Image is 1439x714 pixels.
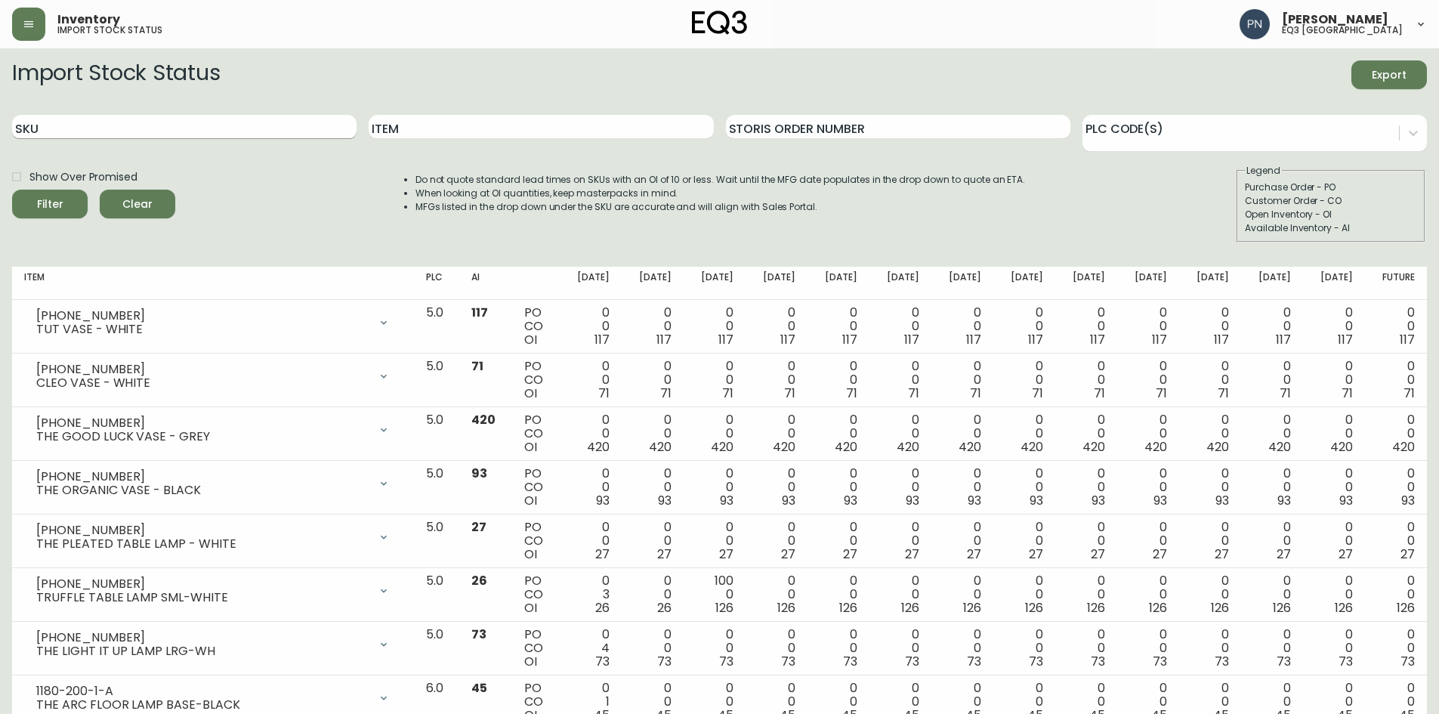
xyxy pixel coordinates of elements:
[897,438,919,456] span: 420
[1191,521,1229,561] div: 0 0
[1280,385,1291,402] span: 71
[595,599,610,617] span: 26
[634,413,672,454] div: 0 0
[1342,385,1353,402] span: 71
[656,331,672,348] span: 117
[711,438,733,456] span: 420
[24,628,402,661] div: [PHONE_NUMBER]THE LIGHT IT UP LAMP LRG-WH
[906,492,919,509] span: 93
[1005,574,1043,615] div: 0 0
[57,26,162,35] h5: import stock status
[1241,267,1303,300] th: [DATE]
[1282,26,1403,35] h5: eq3 [GEOGRAPHIC_DATA]
[1005,467,1043,508] div: 0 0
[572,413,610,454] div: 0 0
[720,492,733,509] span: 93
[1392,438,1415,456] span: 420
[719,653,733,670] span: 73
[1315,467,1353,508] div: 0 0
[839,599,857,617] span: 126
[943,628,981,669] div: 0 0
[943,574,981,615] div: 0 0
[908,385,919,402] span: 71
[658,492,672,509] span: 93
[524,521,547,561] div: PO CO
[36,631,369,644] div: [PHONE_NUMBER]
[692,11,748,35] img: logo
[1377,413,1415,454] div: 0 0
[560,267,622,300] th: [DATE]
[1191,467,1229,508] div: 0 0
[1055,267,1117,300] th: [DATE]
[1330,438,1353,456] span: 420
[1315,628,1353,669] div: 0 0
[1215,653,1229,670] span: 73
[882,628,919,669] div: 0 0
[657,599,672,617] span: 26
[36,537,369,551] div: THE PLEATED TABLE LAMP - WHITE
[36,430,369,444] div: THE GOOD LUCK VASE - GREY
[780,331,795,348] span: 117
[595,653,610,670] span: 73
[1335,599,1353,617] span: 126
[1240,9,1270,39] img: 496f1288aca128e282dab2021d4f4334
[572,521,610,561] div: 0 0
[1282,14,1388,26] span: [PERSON_NAME]
[1403,385,1415,402] span: 71
[1153,492,1167,509] span: 93
[777,599,795,617] span: 126
[1082,438,1105,456] span: 420
[846,385,857,402] span: 71
[12,190,88,218] button: Filter
[1315,413,1353,454] div: 0 0
[1153,653,1167,670] span: 73
[572,306,610,347] div: 0 0
[959,438,981,456] span: 420
[524,438,537,456] span: OI
[968,492,981,509] span: 93
[696,521,733,561] div: 0 0
[1397,599,1415,617] span: 126
[524,360,547,400] div: PO CO
[1315,306,1353,347] div: 0 0
[758,521,795,561] div: 0 0
[657,546,672,563] span: 27
[808,267,869,300] th: [DATE]
[36,644,369,658] div: THE LIGHT IT UP LAMP LRG-WH
[1277,546,1291,563] span: 27
[746,267,808,300] th: [DATE]
[524,599,537,617] span: OI
[901,599,919,617] span: 126
[1218,385,1229,402] span: 71
[1339,492,1353,509] span: 93
[1363,66,1415,85] span: Export
[471,411,496,428] span: 420
[471,572,487,589] span: 26
[842,331,857,348] span: 117
[882,306,919,347] div: 0 0
[1315,521,1353,561] div: 0 0
[1253,521,1291,561] div: 0 0
[1021,438,1043,456] span: 420
[784,385,795,402] span: 71
[844,492,857,509] span: 93
[1087,599,1105,617] span: 126
[1339,546,1353,563] span: 27
[24,574,402,607] div: [PHONE_NUMBER]TRUFFLE TABLE LAMP SML-WHITE
[715,599,733,617] span: 126
[758,628,795,669] div: 0 0
[36,363,369,376] div: [PHONE_NUMBER]
[1144,438,1167,456] span: 420
[781,546,795,563] span: 27
[1400,546,1415,563] span: 27
[112,195,163,214] span: Clear
[781,653,795,670] span: 73
[622,267,684,300] th: [DATE]
[524,546,537,563] span: OI
[471,626,486,643] span: 73
[29,169,137,185] span: Show Over Promised
[1067,628,1105,669] div: 0 0
[414,622,459,675] td: 5.0
[758,360,795,400] div: 0 0
[634,360,672,400] div: 0 0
